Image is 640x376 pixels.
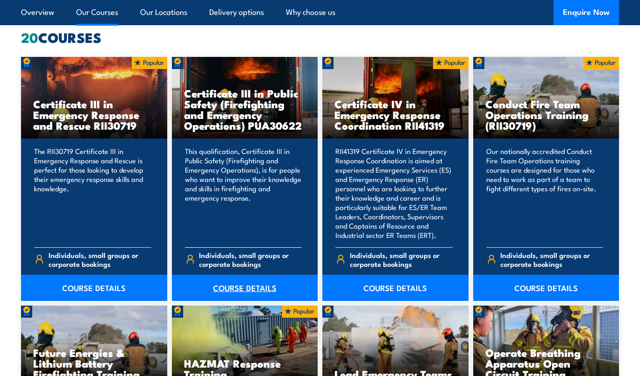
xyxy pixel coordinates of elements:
a: COURSE DETAILS [322,275,469,301]
h3: Certificate III in Emergency Response and Rescue RII30719 [33,98,155,131]
span: Individuals, small groups or corporate bookings [49,251,151,268]
a: COURSE DETAILS [473,275,619,301]
strong: 20 [21,27,38,48]
span: Individuals, small groups or corporate bookings [350,251,453,268]
h3: Conduct Fire Team Operations Training (RII30719) [485,98,607,131]
h3: Certificate IV in Emergency Response Coordination RII41319 [334,98,456,131]
h2: COURSES [21,31,619,43]
a: COURSE DETAILS [21,275,167,301]
h3: Certificate III in Public Safety (Firefighting and Emergency Operations) PUA30622 [184,88,306,131]
p: Our nationally accredited Conduct Fire Team Operations training courses are designed for those wh... [486,146,604,240]
span: Individuals, small groups or corporate bookings [500,251,603,268]
p: This qualification, Certificate III in Public Safety (Firefighting and Emergency Operations), is ... [185,146,302,240]
span: Individuals, small groups or corporate bookings [199,251,302,268]
a: COURSE DETAILS [172,275,318,301]
p: RII41319 Certificate IV in Emergency Response Coordination is aimed at experienced Emergency Serv... [335,146,453,240]
p: The RII30719 Certificate III in Emergency Response and Rescue is perfect for those looking to dev... [34,146,151,240]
